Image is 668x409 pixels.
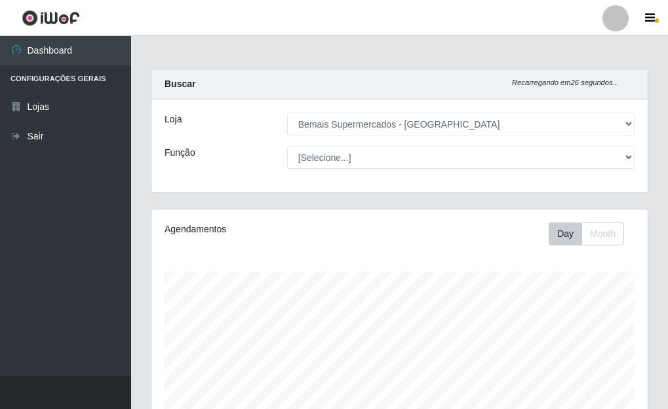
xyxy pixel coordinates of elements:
div: Toolbar with button groups [549,222,635,245]
label: Loja [165,113,182,126]
button: Day [549,222,582,245]
div: First group [549,222,624,245]
i: Recarregando em 26 segundos... [512,79,619,86]
label: Função [165,146,195,160]
strong: Buscar [165,79,195,89]
div: Agendamentos [165,222,349,236]
img: CoreUI Logo [22,10,80,26]
button: Month [581,222,624,245]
